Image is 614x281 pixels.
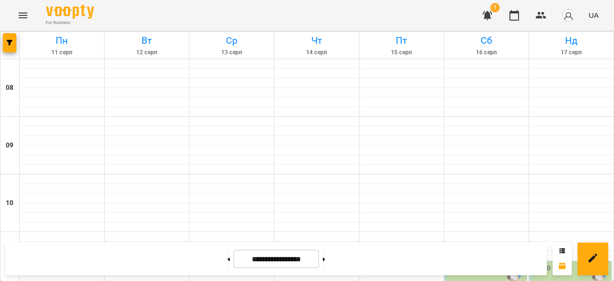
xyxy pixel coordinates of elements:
[6,198,13,208] h6: 10
[106,33,188,48] h6: Вт
[589,10,599,20] span: UA
[106,48,188,57] h6: 12 серп
[46,20,94,26] span: For Business
[361,33,442,48] h6: Пт
[276,33,357,48] h6: Чт
[585,6,602,24] button: UA
[361,48,442,57] h6: 15 серп
[46,5,94,19] img: Voopty Logo
[490,3,500,12] span: 1
[446,33,527,48] h6: Сб
[191,48,272,57] h6: 13 серп
[562,9,575,22] img: avatar_s.png
[6,140,13,151] h6: 09
[6,83,13,93] h6: 08
[276,48,357,57] h6: 14 серп
[531,33,612,48] h6: Нд
[531,48,612,57] h6: 17 серп
[21,33,103,48] h6: Пн
[21,48,103,57] h6: 11 серп
[446,48,527,57] h6: 16 серп
[191,33,272,48] h6: Ср
[12,4,35,27] button: Menu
